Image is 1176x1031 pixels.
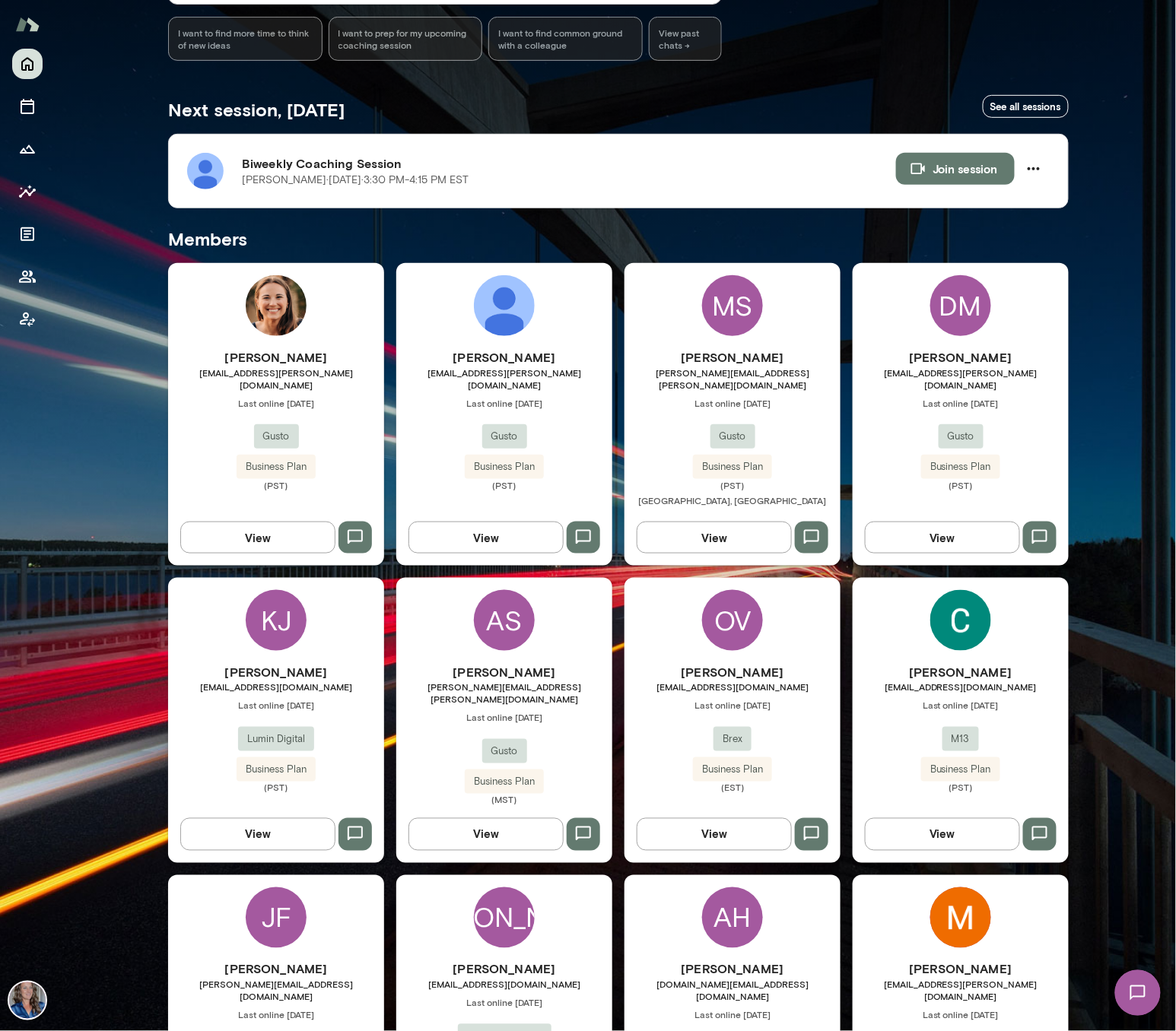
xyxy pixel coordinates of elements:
span: Last online [DATE] [625,397,841,409]
span: Business Plan [237,459,316,474]
div: I want to find common ground with a colleague [488,17,643,61]
span: [EMAIL_ADDRESS][PERSON_NAME][DOMAIN_NAME] [853,366,1069,391]
span: Last online [DATE] [396,397,612,409]
span: [DOMAIN_NAME][EMAIL_ADDRESS][DOMAIN_NAME] [625,979,841,1003]
button: View [180,522,335,554]
h6: [PERSON_NAME] [396,663,612,681]
span: [PERSON_NAME][EMAIL_ADDRESS][PERSON_NAME][DOMAIN_NAME] [396,681,612,706]
h6: [PERSON_NAME] [396,348,612,366]
span: Last online [DATE] [168,1009,384,1021]
img: Aoife Duffy [474,275,535,336]
span: [EMAIL_ADDRESS][DOMAIN_NAME] [396,979,612,991]
span: Last online [DATE] [853,397,1069,409]
span: Business Plan [237,763,316,778]
button: View [408,818,564,850]
span: Business Plan [693,763,772,778]
img: Izzy Rogner [246,275,307,336]
button: Growth Plan [12,134,43,164]
div: JF [246,887,307,948]
span: Last online [DATE] [396,712,612,724]
span: [EMAIL_ADDRESS][PERSON_NAME][DOMAIN_NAME] [396,366,612,391]
span: Lumin Digital [238,732,314,747]
div: DM [930,275,991,336]
span: View past chats -> [649,17,722,61]
button: View [637,522,792,554]
div: KJ [246,590,307,651]
span: Last online [DATE] [625,1009,841,1021]
span: Last online [DATE] [168,699,384,712]
h6: [PERSON_NAME] [168,663,384,681]
div: I want to find more time to think of new ideas [168,17,323,61]
span: [EMAIL_ADDRESS][DOMAIN_NAME] [168,681,384,693]
h6: [PERSON_NAME] [853,348,1069,366]
span: (EST) [625,782,841,794]
div: I want to prep for my upcoming coaching session [329,17,483,61]
button: Client app [12,304,43,335]
h5: Next session, [DATE] [168,97,345,122]
span: [EMAIL_ADDRESS][DOMAIN_NAME] [625,681,841,693]
button: View [865,818,1020,850]
button: Join session [896,153,1015,185]
img: Cassie Cunningham [930,590,991,651]
h6: [PERSON_NAME] [168,348,384,366]
span: I want to find common ground with a colleague [498,27,633,51]
h6: [PERSON_NAME] [625,663,841,681]
span: Gusto [710,429,755,444]
span: Business Plan [921,459,1000,474]
h5: Members [168,227,1069,251]
img: Mooni Patel [930,887,991,948]
span: (MST) [396,794,612,806]
span: (PST) [853,479,1069,491]
button: View [408,522,564,554]
span: [GEOGRAPHIC_DATA], [GEOGRAPHIC_DATA] [639,495,827,506]
button: Members [12,262,43,292]
p: [PERSON_NAME] · [DATE] · 3:30 PM-4:15 PM EST [242,173,469,188]
span: M13 [942,732,979,747]
span: Last online [DATE] [625,699,841,712]
button: Insights [12,176,43,207]
span: Gusto [939,429,984,444]
h6: [PERSON_NAME] [853,960,1069,979]
span: [PERSON_NAME][EMAIL_ADDRESS][DOMAIN_NAME] [168,979,384,1003]
span: Brex [714,732,752,747]
span: Gusto [482,744,527,760]
div: AS [474,590,535,651]
button: View [180,818,335,850]
button: View [865,522,1020,554]
span: Business Plan [465,459,544,474]
a: See all sessions [983,95,1069,119]
span: Business Plan [465,775,544,790]
span: [EMAIL_ADDRESS][DOMAIN_NAME] [853,681,1069,693]
span: (PST) [168,479,384,491]
span: (PST) [625,479,841,491]
span: Business Plan [921,763,1000,778]
span: I want to prep for my upcoming coaching session [338,27,473,51]
span: I want to find more time to think of new ideas [178,27,313,51]
h6: [PERSON_NAME] [853,663,1069,681]
button: View [637,818,792,850]
h6: [PERSON_NAME] [625,960,841,979]
div: OV [702,590,763,651]
span: [PERSON_NAME][EMAIL_ADDRESS][PERSON_NAME][DOMAIN_NAME] [625,366,841,391]
span: Gusto [254,429,299,444]
h6: [PERSON_NAME] [625,348,841,366]
span: (PST) [853,782,1069,794]
h6: [PERSON_NAME] [168,960,384,979]
span: Last online [DATE] [396,997,612,1009]
span: Last online [DATE] [853,699,1069,712]
h6: [PERSON_NAME] [396,960,612,979]
span: (PST) [396,479,612,491]
div: AH [702,887,763,948]
h6: Biweekly Coaching Session [242,154,896,173]
span: [EMAIL_ADDRESS][PERSON_NAME][DOMAIN_NAME] [168,366,384,391]
div: MS [702,275,763,336]
span: Last online [DATE] [853,1009,1069,1021]
span: [EMAIL_ADDRESS][PERSON_NAME][DOMAIN_NAME] [853,979,1069,1003]
span: (PST) [168,782,384,794]
img: Mento [15,10,40,39]
button: Home [12,49,43,79]
span: Gusto [482,429,527,444]
span: Business Plan [693,459,772,474]
button: Sessions [12,91,43,122]
div: [PERSON_NAME] [474,887,535,948]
